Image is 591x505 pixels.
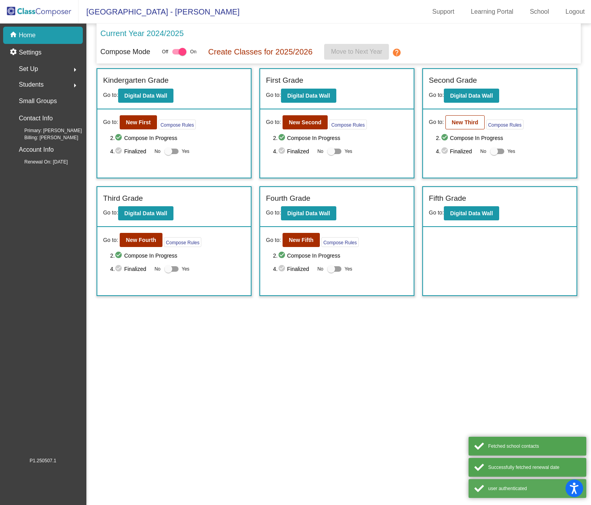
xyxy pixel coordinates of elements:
[450,210,493,216] b: Digital Data Wall
[278,147,287,156] mat-icon: check_circle
[281,89,336,103] button: Digital Data Wall
[126,237,156,243] b: New Fourth
[12,127,82,134] span: Primary: [PERSON_NAME]
[115,147,124,156] mat-icon: check_circle
[100,47,150,57] p: Compose Mode
[124,210,167,216] b: Digital Data Wall
[70,65,80,74] mat-icon: arrow_right
[266,209,281,216] span: Go to:
[429,92,444,98] span: Go to:
[444,206,499,220] button: Digital Data Wall
[162,48,168,55] span: Off
[103,75,169,86] label: Kindergarten Grade
[118,89,173,103] button: Digital Data Wall
[19,144,54,155] p: Account Info
[426,5,461,18] a: Support
[19,31,36,40] p: Home
[159,120,196,129] button: Compose Rules
[12,158,67,165] span: Renewal On: [DATE]
[321,237,359,247] button: Compose Rules
[19,113,53,124] p: Contact Info
[452,119,478,125] b: New Third
[450,93,493,99] b: Digital Data Wall
[436,147,476,156] span: 4. Finalized
[155,148,161,155] span: No
[110,264,151,274] span: 4. Finalized
[110,251,245,260] span: 2. Compose In Progress
[524,5,555,18] a: School
[441,147,450,156] mat-icon: check_circle
[120,233,162,247] button: New Fourth
[559,5,591,18] a: Logout
[465,5,520,18] a: Learning Portal
[436,133,571,143] span: 2. Compose In Progress
[488,443,580,450] div: Fetched school contacts
[289,119,321,125] b: New Second
[118,206,173,220] button: Digital Data Wall
[273,251,408,260] span: 2. Compose In Progress
[115,133,124,143] mat-icon: check_circle
[266,118,281,126] span: Go to:
[278,264,287,274] mat-icon: check_circle
[480,148,486,155] span: No
[182,147,190,156] span: Yes
[331,48,382,55] span: Move to Next Year
[19,79,44,90] span: Students
[155,265,161,272] span: No
[110,147,151,156] span: 4. Finalized
[273,264,314,274] span: 4. Finalized
[19,96,57,107] p: Small Groups
[441,133,450,143] mat-icon: check_circle
[287,93,330,99] b: Digital Data Wall
[70,81,80,90] mat-icon: arrow_right
[281,206,336,220] button: Digital Data Wall
[103,193,143,204] label: Third Grade
[266,75,303,86] label: First Grade
[126,119,151,125] b: New First
[429,209,444,216] span: Go to:
[507,147,515,156] span: Yes
[100,27,184,39] p: Current Year 2024/2025
[273,133,408,143] span: 2. Compose In Progress
[115,264,124,274] mat-icon: check_circle
[190,48,197,55] span: On
[19,64,38,74] span: Set Up
[9,31,19,40] mat-icon: home
[345,147,352,156] span: Yes
[317,265,323,272] span: No
[103,209,118,216] span: Go to:
[289,237,314,243] b: New Fifth
[19,48,42,57] p: Settings
[266,193,310,204] label: Fourth Grade
[273,147,314,156] span: 4. Finalized
[120,115,157,129] button: New First
[486,120,524,129] button: Compose Rules
[345,264,352,274] span: Yes
[444,89,499,103] button: Digital Data Wall
[164,237,201,247] button: Compose Rules
[283,115,328,129] button: New Second
[103,236,118,244] span: Go to:
[324,44,389,60] button: Move to Next Year
[429,118,444,126] span: Go to:
[103,92,118,98] span: Go to:
[278,251,287,260] mat-icon: check_circle
[110,133,245,143] span: 2. Compose In Progress
[115,251,124,260] mat-icon: check_circle
[103,118,118,126] span: Go to:
[429,193,466,204] label: Fifth Grade
[208,46,313,58] p: Create Classes for 2025/2026
[266,236,281,244] span: Go to:
[287,210,330,216] b: Digital Data Wall
[78,5,239,18] span: [GEOGRAPHIC_DATA] - [PERSON_NAME]
[429,75,477,86] label: Second Grade
[182,264,190,274] span: Yes
[392,48,401,57] mat-icon: help
[266,92,281,98] span: Go to:
[12,134,78,141] span: Billing: [PERSON_NAME]
[317,148,323,155] span: No
[283,233,320,247] button: New Fifth
[488,464,580,471] div: Successfully fetched renewal date
[9,48,19,57] mat-icon: settings
[278,133,287,143] mat-icon: check_circle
